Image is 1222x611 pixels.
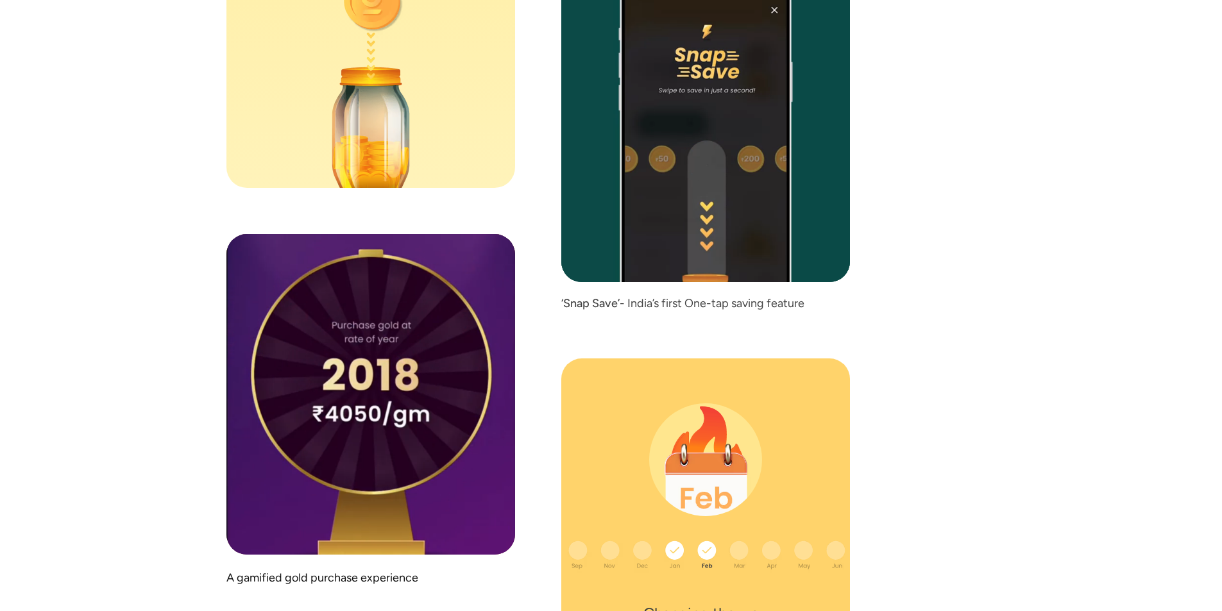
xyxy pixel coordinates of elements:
div: - India’s first One-tap saving feature [561,295,850,312]
div: A gamified gold purchase experience [226,567,515,588]
span: ‘Snap Save’ [561,296,620,310]
img: calendar showing februaru [649,438,762,518]
img: image showing individual months [561,531,850,579]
